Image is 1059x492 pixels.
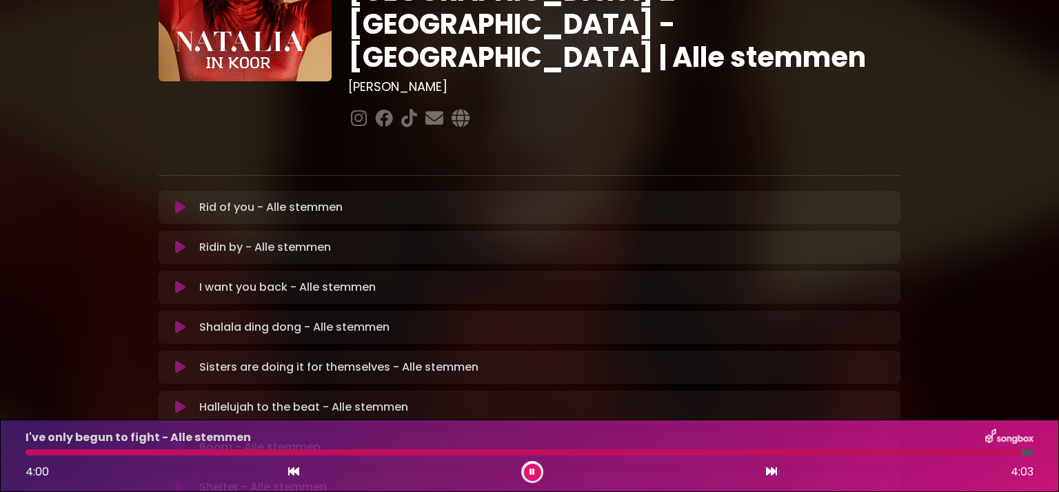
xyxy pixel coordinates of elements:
[26,429,251,446] p: I've only begun to fight - Alle stemmen
[985,429,1033,447] img: songbox-logo-white.png
[199,279,376,296] p: I want you back - Alle stemmen
[26,464,49,480] span: 4:00
[1011,464,1033,480] span: 4:03
[348,79,900,94] h3: [PERSON_NAME]
[199,199,343,216] p: Rid of you - Alle stemmen
[199,319,390,336] p: Shalala ding dong - Alle stemmen
[199,399,408,416] p: Hallelujah to the beat - Alle stemmen
[199,239,331,256] p: Ridin by - Alle stemmen
[199,359,478,376] p: Sisters are doing it for themselves - Alle stemmen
